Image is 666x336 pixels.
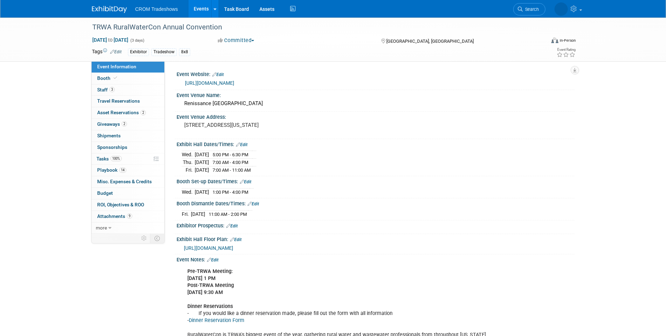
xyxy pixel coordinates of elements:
[90,21,535,34] div: TRWA RuralWaterCon Annual Convention
[119,167,126,173] span: 14
[187,268,233,274] b: Pre-TRWA Meeting:
[177,234,574,243] div: Exhibit Hall Floor Plan:
[150,234,164,243] td: Toggle Event Tabs
[92,199,164,211] a: ROI, Objectives & ROO
[107,37,114,43] span: to
[184,245,233,251] a: [URL][DOMAIN_NAME]
[189,317,244,323] a: Dinner Reservation Form
[195,166,209,173] td: [DATE]
[215,37,257,44] button: Committed
[97,110,146,115] span: Asset Reservations
[177,139,574,148] div: Exhibit Hall Dates/Times:
[92,222,164,234] a: more
[97,133,121,138] span: Shipments
[559,38,576,43] div: In-Person
[92,119,164,130] a: Giveaways2
[92,142,164,153] a: Sponsorships
[179,48,190,56] div: 8x8
[177,69,574,78] div: Event Website:
[191,210,205,218] td: [DATE]
[195,188,209,196] td: [DATE]
[97,98,140,104] span: Travel Reservations
[92,165,164,176] a: Playbook14
[97,87,115,92] span: Staff
[97,121,127,127] span: Giveaways
[236,142,248,147] a: Edit
[195,159,209,166] td: [DATE]
[513,3,545,15] a: Search
[551,37,558,43] img: Format-Inperson.png
[92,84,164,96] a: Staff3
[504,36,576,47] div: Event Format
[182,159,195,166] td: Thu.
[187,275,216,281] b: [DATE] 1 PM
[213,190,248,195] span: 1:00 PM - 4:00 PM
[92,211,164,222] a: Attachments9
[187,289,223,295] b: [DATE] 9:30 AM
[92,153,164,165] a: Tasks100%
[92,73,164,84] a: Booth
[92,61,164,73] a: Event Information
[97,144,127,150] span: Sponsorships
[212,72,224,77] a: Edit
[92,176,164,187] a: Misc. Expenses & Credits
[138,234,150,243] td: Personalize Event Tab Strip
[96,225,107,231] span: more
[177,176,574,185] div: Booth Set-up Dates/Times:
[386,39,474,44] span: [GEOGRAPHIC_DATA], [GEOGRAPHIC_DATA]
[141,110,146,115] span: 2
[182,166,195,173] td: Fri.
[184,122,335,128] pre: [STREET_ADDRESS][US_STATE]
[182,98,569,109] div: Renissance [GEOGRAPHIC_DATA]
[177,198,574,207] div: Booth Dismantle Dates/Times:
[97,179,152,184] span: Misc. Expenses & Credits
[240,179,251,184] a: Edit
[97,75,119,81] span: Booth
[226,224,238,228] a: Edit
[92,48,122,56] td: Tags
[109,87,115,92] span: 3
[557,48,575,52] div: Event Rating
[213,160,248,165] span: 7:00 AM - 4:00 PM
[151,48,177,56] div: Tradeshow
[97,167,126,173] span: Playbook
[92,107,164,118] a: Asset Reservations2
[177,254,574,263] div: Event Notes:
[110,156,122,161] span: 100%
[135,6,178,12] span: CROM Tradeshows
[182,151,195,159] td: Wed.
[122,121,127,126] span: 2
[213,152,248,157] span: 5:00 PM - 6:30 PM
[248,201,259,206] a: Edit
[97,202,144,207] span: ROI, Objectives & ROO
[523,7,539,12] span: Search
[177,220,574,229] div: Exhibitor Prospectus:
[96,156,122,162] span: Tasks
[114,76,117,80] i: Booth reservation complete
[97,190,113,196] span: Budget
[92,37,129,43] span: [DATE] [DATE]
[182,210,191,218] td: Fri.
[185,80,234,86] a: [URL][DOMAIN_NAME]
[187,282,234,288] b: Post-TRWA Meeting
[92,130,164,142] a: Shipments
[127,213,132,219] span: 9
[177,90,574,99] div: Event Venue Name:
[92,6,127,13] img: ExhibitDay
[182,188,195,196] td: Wed.
[110,49,122,54] a: Edit
[92,188,164,199] a: Budget
[97,213,132,219] span: Attachments
[130,38,144,43] span: (3 days)
[207,258,219,262] a: Edit
[230,237,242,242] a: Edit
[92,96,164,107] a: Travel Reservations
[128,48,149,56] div: Exhibitor
[209,212,247,217] span: 11:00 AM - 2:00 PM
[187,303,233,309] b: Dinner Reservations
[97,64,136,69] span: Event Information
[195,151,209,159] td: [DATE]
[177,112,574,121] div: Event Venue Address:
[213,167,251,173] span: 7:00 AM - 11:00 AM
